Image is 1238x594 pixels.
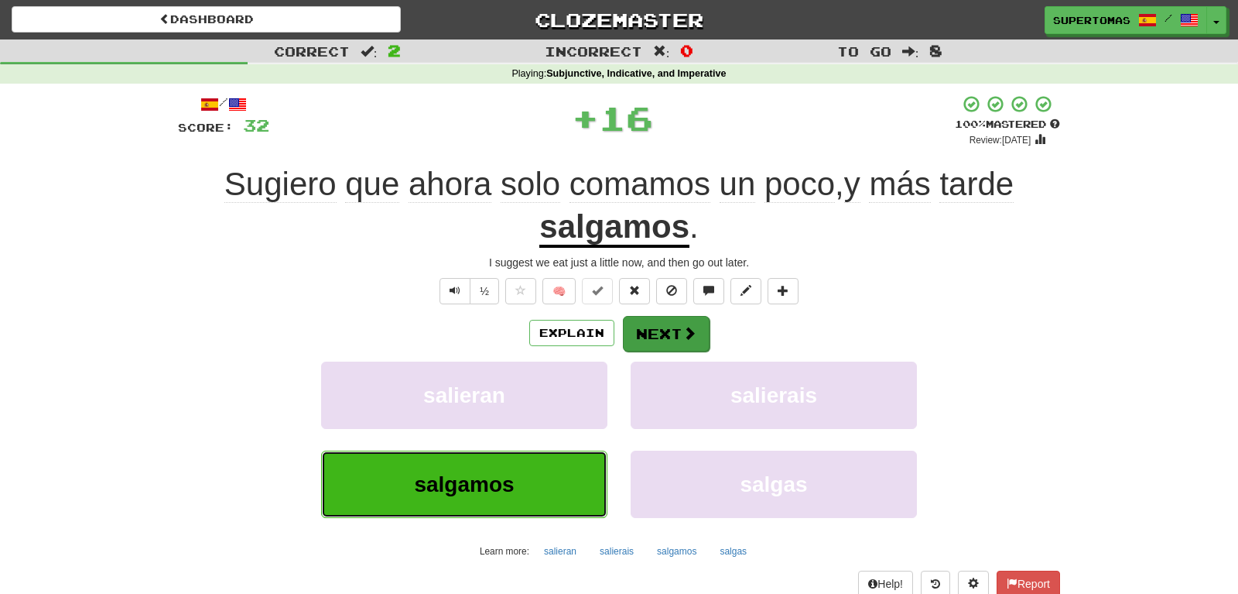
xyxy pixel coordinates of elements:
[361,45,378,58] span: :
[720,166,756,203] span: un
[689,208,699,245] span: .
[414,472,514,496] span: salgamos
[480,546,529,557] small: Learn more:
[740,472,807,496] span: salgas
[545,43,642,59] span: Incorrect
[599,98,653,137] span: 16
[730,278,761,304] button: Edit sentence (alt+d)
[869,166,930,203] span: más
[1164,12,1172,23] span: /
[243,115,269,135] span: 32
[388,41,401,60] span: 2
[582,278,613,304] button: Set this sentence to 100% Mastered (alt+m)
[274,43,350,59] span: Correct
[178,255,1060,270] div: I suggest we eat just a little now, and then go out later.
[711,540,755,563] button: salgas
[569,166,710,203] span: comamos
[436,278,499,304] div: Text-to-speech controls
[939,166,1014,203] span: tarde
[539,208,689,248] u: salgamos
[470,278,499,304] button: ½
[1045,6,1207,34] a: SuperTomas /
[224,166,1014,203] span: ,
[1053,13,1130,27] span: SuperTomas
[591,540,642,563] button: salierais
[623,316,710,352] button: Next
[439,278,470,304] button: Play sentence audio (ctl+space)
[409,166,491,203] span: ahora
[844,166,860,203] span: y
[970,135,1031,146] small: Review: [DATE]
[619,278,650,304] button: Reset to 0% Mastered (alt+r)
[837,43,891,59] span: To go
[542,278,576,304] button: 🧠
[656,278,687,304] button: Ignore sentence (alt+i)
[693,278,724,304] button: Discuss sentence (alt+u)
[955,118,1060,132] div: Mastered
[764,166,835,203] span: poco
[768,278,799,304] button: Add to collection (alt+a)
[12,6,401,33] a: Dashboard
[929,41,942,60] span: 8
[546,68,726,79] strong: Subjunctive, Indicative, and Imperative
[423,383,505,407] span: salieran
[501,166,560,203] span: solo
[730,383,817,407] span: salierais
[902,45,919,58] span: :
[535,540,585,563] button: salieran
[631,451,917,518] button: salgas
[653,45,670,58] span: :
[321,451,607,518] button: salgamos
[345,166,399,203] span: que
[529,320,614,346] button: Explain
[680,41,693,60] span: 0
[955,118,986,130] span: 100 %
[648,540,705,563] button: salgamos
[631,362,917,429] button: salierais
[178,94,269,114] div: /
[178,121,234,134] span: Score:
[224,166,337,203] span: Sugiero
[424,6,813,33] a: Clozemaster
[505,278,536,304] button: Favorite sentence (alt+f)
[321,362,607,429] button: salieran
[572,94,599,141] span: +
